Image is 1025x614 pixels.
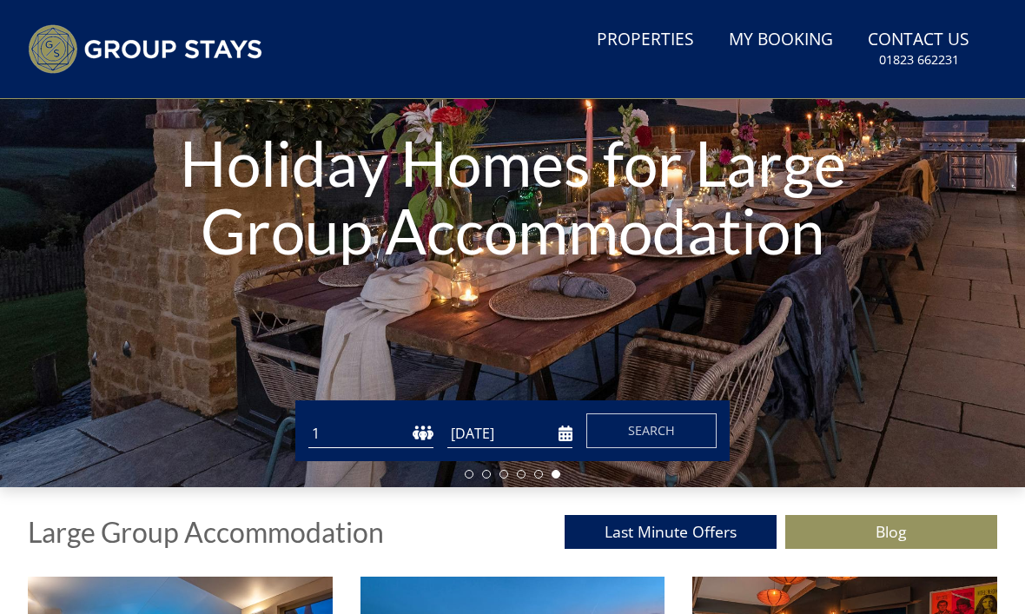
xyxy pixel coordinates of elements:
[785,515,997,549] a: Blog
[586,413,717,448] button: Search
[28,24,262,74] img: Group Stays
[879,51,959,69] small: 01823 662231
[722,21,840,60] a: My Booking
[861,21,976,77] a: Contact Us01823 662231
[447,419,572,448] input: Arrival Date
[154,95,871,300] h1: Holiday Homes for Large Group Accommodation
[628,422,675,439] span: Search
[28,517,384,547] h1: Large Group Accommodation
[590,21,701,60] a: Properties
[565,515,777,549] a: Last Minute Offers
